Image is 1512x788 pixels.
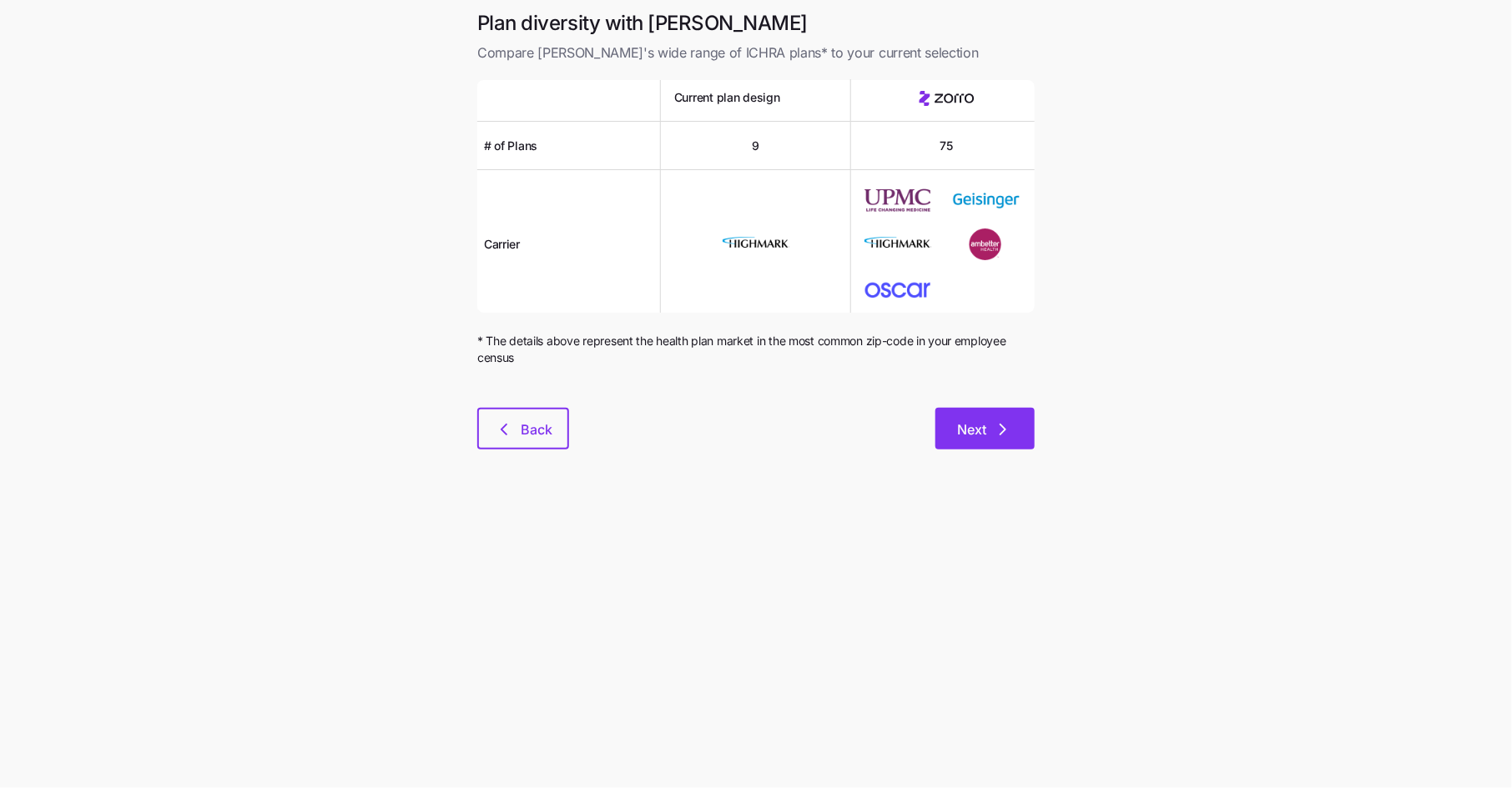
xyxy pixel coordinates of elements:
span: 9 [752,138,759,154]
span: Compare [PERSON_NAME]'s wide range of ICHRA plans* to your current selection [477,43,1035,63]
span: # of Plans [484,138,537,154]
h1: Plan diversity with [PERSON_NAME] [477,10,1035,36]
span: Back [521,419,552,439]
img: Carrier [723,228,789,260]
img: Carrier [864,274,931,305]
button: Back [477,408,569,449]
img: Carrier [864,183,931,215]
img: Carrier [953,228,1020,260]
span: Next [957,419,986,439]
span: * The details above represent the health plan market in the most common zip-code in your employee... [477,333,1035,367]
img: Carrier [864,228,931,260]
img: Carrier [953,183,1020,215]
span: Carrier [484,236,520,253]
span: Current plan design [674,89,780,106]
span: 75 [940,138,952,154]
button: Next [935,408,1035,449]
